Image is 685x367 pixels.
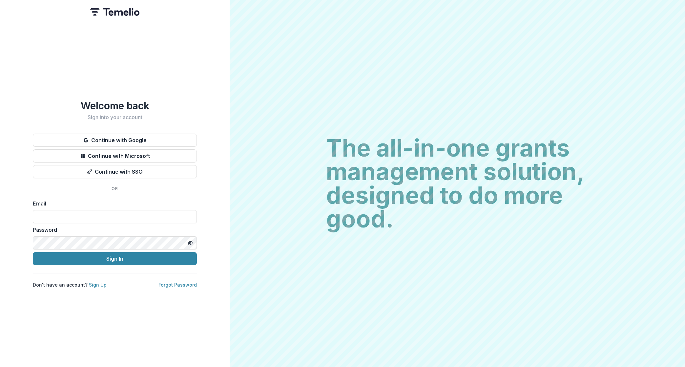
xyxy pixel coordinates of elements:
button: Sign In [33,252,197,265]
button: Continue with Microsoft [33,149,197,162]
p: Don't have an account? [33,281,107,288]
label: Email [33,200,193,207]
h1: Welcome back [33,100,197,112]
img: Temelio [90,8,139,16]
a: Sign Up [89,282,107,288]
button: Toggle password visibility [185,238,196,248]
button: Continue with SSO [33,165,197,178]
label: Password [33,226,193,234]
button: Continue with Google [33,134,197,147]
a: Forgot Password [158,282,197,288]
h2: Sign into your account [33,114,197,120]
